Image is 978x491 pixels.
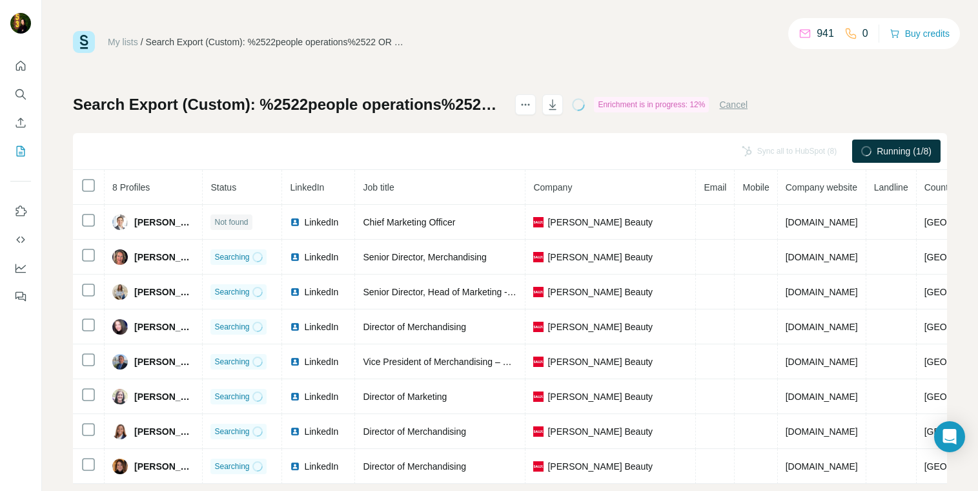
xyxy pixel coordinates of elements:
[290,252,300,262] img: LinkedIn logo
[547,216,653,229] span: [PERSON_NAME] Beauty
[134,460,194,473] span: [PERSON_NAME]
[547,251,653,264] span: [PERSON_NAME] Beauty
[547,286,653,298] span: [PERSON_NAME] Beauty
[363,392,447,402] span: Director of Marketing
[112,354,128,370] img: Avatar
[363,461,466,472] span: Director of Merchandising
[533,322,544,332] img: company-logo
[134,286,194,298] span: [PERSON_NAME]
[363,252,486,262] span: Senior Director, Merchandising
[363,287,602,297] span: Senior Director, Head of Marketing - Beauty Systems Group
[719,98,748,111] button: Cancel
[533,287,544,297] img: company-logo
[214,286,249,298] span: Searching
[533,252,544,262] img: company-logo
[134,216,194,229] span: [PERSON_NAME]
[214,321,249,333] span: Searching
[112,214,128,230] img: Avatar
[112,424,128,439] img: Avatar
[10,285,31,308] button: Feedback
[786,461,858,472] span: [DOMAIN_NAME]
[10,13,31,34] img: Avatar
[290,287,300,297] img: LinkedIn logo
[290,182,324,193] span: LinkedIn
[890,25,950,43] button: Buy credits
[547,390,653,403] span: [PERSON_NAME] Beauty
[134,251,194,264] span: [PERSON_NAME]
[112,182,150,193] span: 8 Profiles
[304,425,338,438] span: LinkedIn
[112,284,128,300] img: Avatar
[594,97,709,112] div: Enrichment is in progress: 12%
[10,256,31,280] button: Dashboard
[786,252,858,262] span: [DOMAIN_NAME]
[134,355,194,368] span: [PERSON_NAME]
[533,392,544,402] img: company-logo
[73,94,504,115] h1: Search Export (Custom): %2522people operations%2522 OR %2522employee experience%2522 OR %2522empl...
[214,461,249,472] span: Searching
[304,355,338,368] span: LinkedIn
[290,357,300,367] img: LinkedIn logo
[290,322,300,332] img: LinkedIn logo
[874,182,908,193] span: Landline
[786,287,858,297] span: [DOMAIN_NAME]
[214,356,249,368] span: Searching
[10,111,31,134] button: Enrich CSV
[786,426,858,437] span: [DOMAIN_NAME]
[877,145,932,158] span: Running (1/8)
[304,216,338,229] span: LinkedIn
[214,251,249,263] span: Searching
[515,94,536,115] button: actions
[547,460,653,473] span: [PERSON_NAME] Beauty
[547,355,653,368] span: [PERSON_NAME] Beauty
[10,140,31,163] button: My lists
[10,83,31,106] button: Search
[533,461,544,472] img: company-logo
[547,320,653,333] span: [PERSON_NAME] Beauty
[363,322,466,332] span: Director of Merchandising
[533,357,544,367] img: company-logo
[304,320,338,333] span: LinkedIn
[141,36,143,48] li: /
[547,425,653,438] span: [PERSON_NAME] Beauty
[363,426,466,437] span: Director of Merchandising
[304,390,338,403] span: LinkedIn
[786,217,858,227] span: [DOMAIN_NAME]
[112,319,128,335] img: Avatar
[214,216,248,228] span: Not found
[10,54,31,78] button: Quick start
[363,217,455,227] span: Chief Marketing Officer
[108,37,138,47] a: My lists
[304,251,338,264] span: LinkedIn
[10,200,31,223] button: Use Surfe on LinkedIn
[214,391,249,402] span: Searching
[786,357,858,367] span: [DOMAIN_NAME]
[786,182,857,193] span: Company website
[290,461,300,472] img: LinkedIn logo
[290,392,300,402] img: LinkedIn logo
[704,182,726,193] span: Email
[290,426,300,437] img: LinkedIn logo
[817,26,834,41] p: 941
[363,182,394,193] span: Job title
[786,322,858,332] span: [DOMAIN_NAME]
[924,182,956,193] span: Country
[862,26,868,41] p: 0
[73,31,95,53] img: Surfe Logo
[304,460,338,473] span: LinkedIn
[146,36,404,48] div: Search Export (Custom): %2522people operations%2522 OR %2522employee experience%2522 OR %2522empl...
[533,426,544,437] img: company-logo
[112,389,128,404] img: Avatar
[112,249,128,265] img: Avatar
[304,286,338,298] span: LinkedIn
[10,228,31,251] button: Use Surfe API
[533,217,544,227] img: company-logo
[742,182,769,193] span: Mobile
[290,217,300,227] img: LinkedIn logo
[210,182,236,193] span: Status
[134,425,194,438] span: [PERSON_NAME]
[134,320,194,333] span: [PERSON_NAME]
[112,459,128,474] img: Avatar
[934,421,965,452] div: Open Intercom Messenger
[533,182,572,193] span: Company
